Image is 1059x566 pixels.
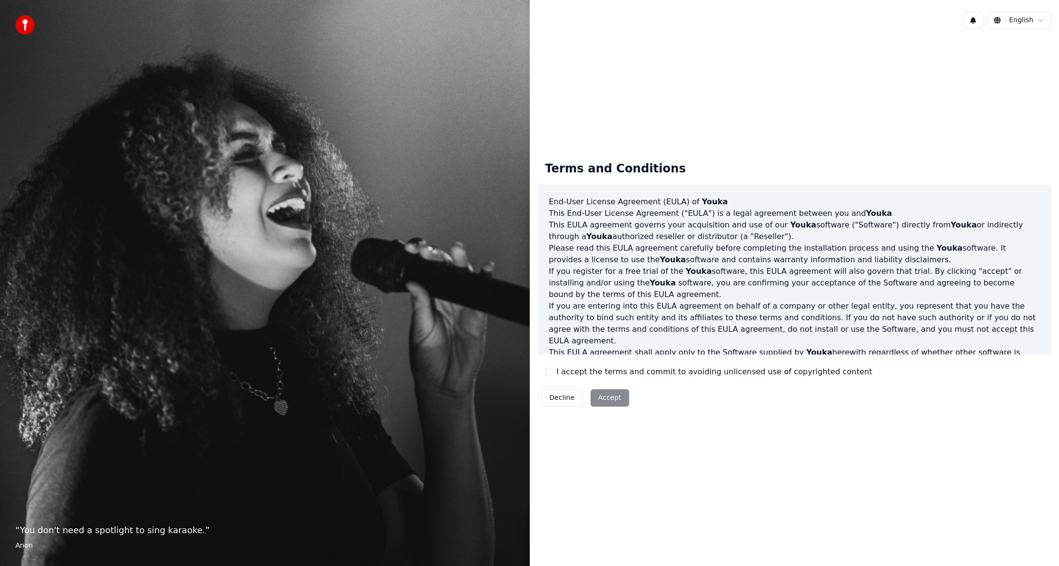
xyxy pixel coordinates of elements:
div: Terms and Conditions [537,154,694,184]
span: Youka [951,220,977,229]
span: Youka [650,278,676,287]
p: Please read this EULA agreement carefully before completing the installation process and using th... [549,242,1040,266]
span: Youka [790,220,816,229]
p: If you register for a free trial of the software, this EULA agreement will also govern that trial... [549,266,1040,300]
p: This EULA agreement governs your acquisition and use of our software ("Software") directly from o... [549,219,1040,242]
p: “ You don't need a spotlight to sing karaoke. ” [15,524,514,537]
p: This End-User License Agreement ("EULA") is a legal agreement between you and [549,208,1040,219]
span: Youka [660,255,686,264]
span: Youka [686,267,712,276]
button: Decline [541,389,583,407]
h3: End-User License Agreement (EULA) of [549,196,1040,208]
img: youka [15,15,35,35]
p: If you are entering into this EULA agreement on behalf of a company or other legal entity, you re... [549,300,1040,347]
p: This EULA agreement shall apply only to the Software supplied by herewith regardless of whether o... [549,347,1040,393]
label: I accept the terms and commit to avoiding unlicensed use of copyrighted content [557,366,872,378]
span: Youka [586,232,612,241]
span: Youka [702,197,728,206]
span: Youka [866,209,892,218]
footer: Anon [15,541,514,551]
span: Youka [806,348,832,357]
span: Youka [936,243,963,253]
